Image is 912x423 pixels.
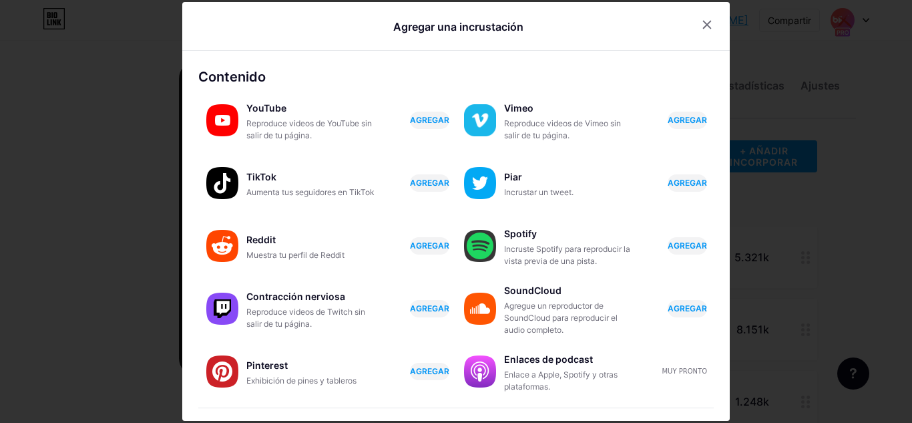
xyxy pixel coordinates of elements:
[668,174,707,192] button: AGREGAR
[504,301,618,335] font: Agregue un reproductor de SoundCloud para reproducir el audio completo.
[668,115,707,125] font: AGREGAR
[668,112,707,129] button: AGREGAR
[206,230,238,262] img: Reddit
[504,285,561,296] font: SoundCloud
[410,303,449,313] font: AGREGAR
[410,363,449,380] button: AGREGAR
[410,241,449,251] font: AGREGAR
[410,366,449,376] font: AGREGAR
[410,112,449,129] button: AGREGAR
[504,354,593,365] font: Enlaces de podcast
[246,234,276,245] font: Reddit
[504,187,574,197] font: Incrustar un tweet.
[246,360,288,371] font: Pinterest
[206,293,238,325] img: contracción nerviosa
[464,104,496,136] img: Vimeo
[410,237,449,255] button: AGREGAR
[393,20,523,33] font: Agregar una incrustación
[504,102,533,114] font: Vimeo
[410,300,449,317] button: AGREGAR
[504,228,537,239] font: Spotify
[246,187,375,197] font: Aumenta tus seguidores en TikTok
[206,104,238,136] img: YouTube
[206,167,238,199] img: Tik Tok
[410,174,449,192] button: AGREGAR
[246,250,345,260] font: Muestra tu perfil de Reddit
[668,241,707,251] font: AGREGAR
[464,356,496,388] img: enlaces de podcast
[206,356,238,388] img: Pinterest
[668,300,707,317] button: AGREGAR
[464,167,496,199] img: gorjeo
[246,171,276,182] font: TikTok
[504,370,618,392] font: Enlace a Apple, Spotify y otras plataformas.
[668,237,707,255] button: AGREGAR
[504,118,621,140] font: Reproduce videos de Vimeo sin salir de tu página.
[504,171,522,182] font: Piar
[246,118,372,140] font: Reproduce videos de YouTube sin salir de tu página.
[464,230,496,262] img: Spotify
[246,102,286,114] font: YouTube
[464,293,496,325] img: nube de sonido
[198,69,266,85] font: Contenido
[246,307,365,329] font: Reproduce videos de Twitch sin salir de tu página.
[246,291,345,302] font: Contracción nerviosa
[410,178,449,188] font: AGREGAR
[410,115,449,125] font: AGREGAR
[504,244,630,266] font: Incruste Spotify para reproducir la vista previa de una pista.
[668,178,707,188] font: AGREGAR
[668,303,707,313] font: AGREGAR
[662,368,707,375] font: Muy pronto
[246,376,357,386] font: Exhibición de pines y tableros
